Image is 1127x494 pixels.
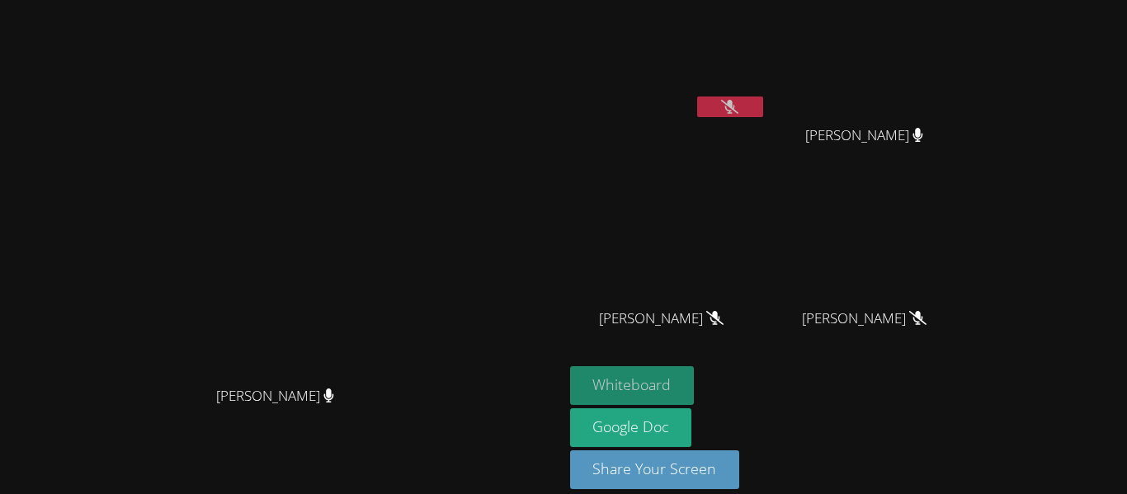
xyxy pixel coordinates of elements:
[570,408,692,447] a: Google Doc
[805,124,923,148] span: [PERSON_NAME]
[599,307,724,331] span: [PERSON_NAME]
[570,450,740,489] button: Share Your Screen
[216,384,334,408] span: [PERSON_NAME]
[570,366,695,405] button: Whiteboard
[802,307,927,331] span: [PERSON_NAME]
